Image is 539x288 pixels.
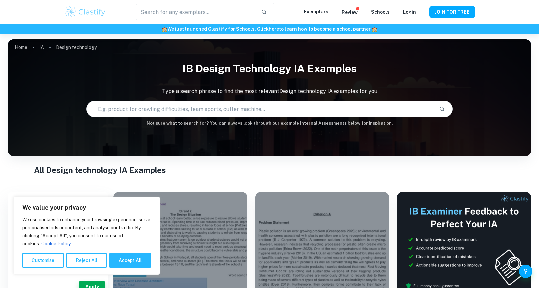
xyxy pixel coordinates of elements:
[66,253,107,268] button: Reject All
[8,192,108,211] h6: Filter exemplars
[519,265,532,278] button: Help and Feedback
[15,43,27,52] a: Home
[39,43,44,52] a: IA
[342,9,358,16] p: Review
[56,44,97,51] p: Design technology
[162,26,167,32] span: 🏫
[34,164,505,176] h1: All Design technology IA Examples
[64,5,107,19] img: Clastify logo
[429,6,475,18] button: JOIN FOR FREE
[8,120,531,127] h6: Not sure what to search for? You can always look through our example Internal Assessments below f...
[13,197,160,275] div: We value your privacy
[372,26,377,32] span: 🏫
[403,9,416,15] a: Login
[371,9,390,15] a: Schools
[22,216,151,248] p: We use cookies to enhance your browsing experience, serve personalised ads or content, and analys...
[136,3,255,21] input: Search for any exemplars...
[8,87,531,95] p: Type a search phrase to find the most relevant Design technology IA examples for you
[8,58,531,79] h1: IB Design technology IA examples
[436,103,448,115] button: Search
[109,253,151,268] button: Accept All
[269,26,279,32] a: here
[87,100,433,118] input: E.g. product for crawling difficulties, team sports, cutter machine...
[22,204,151,212] p: We value your privacy
[1,25,538,33] h6: We just launched Clastify for Schools. Click to learn how to become a school partner.
[304,8,328,15] p: Exemplars
[41,241,71,247] a: Cookie Policy
[22,253,64,268] button: Customise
